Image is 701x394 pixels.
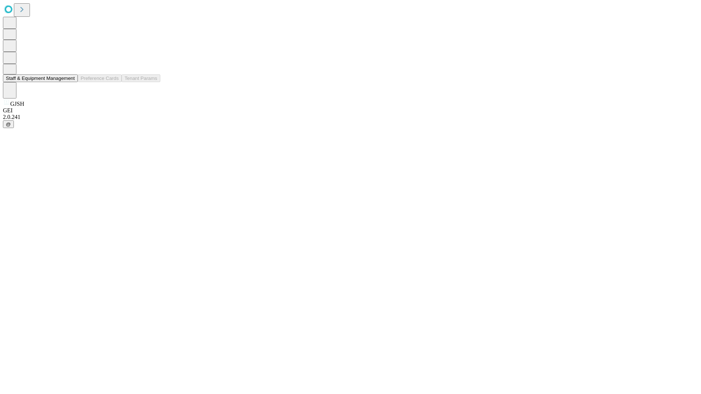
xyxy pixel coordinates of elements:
[3,74,78,82] button: Staff & Equipment Management
[3,114,698,120] div: 2.0.241
[6,121,11,127] span: @
[78,74,122,82] button: Preference Cards
[3,120,14,128] button: @
[10,101,24,107] span: GJSH
[122,74,160,82] button: Tenant Params
[3,107,698,114] div: GEI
